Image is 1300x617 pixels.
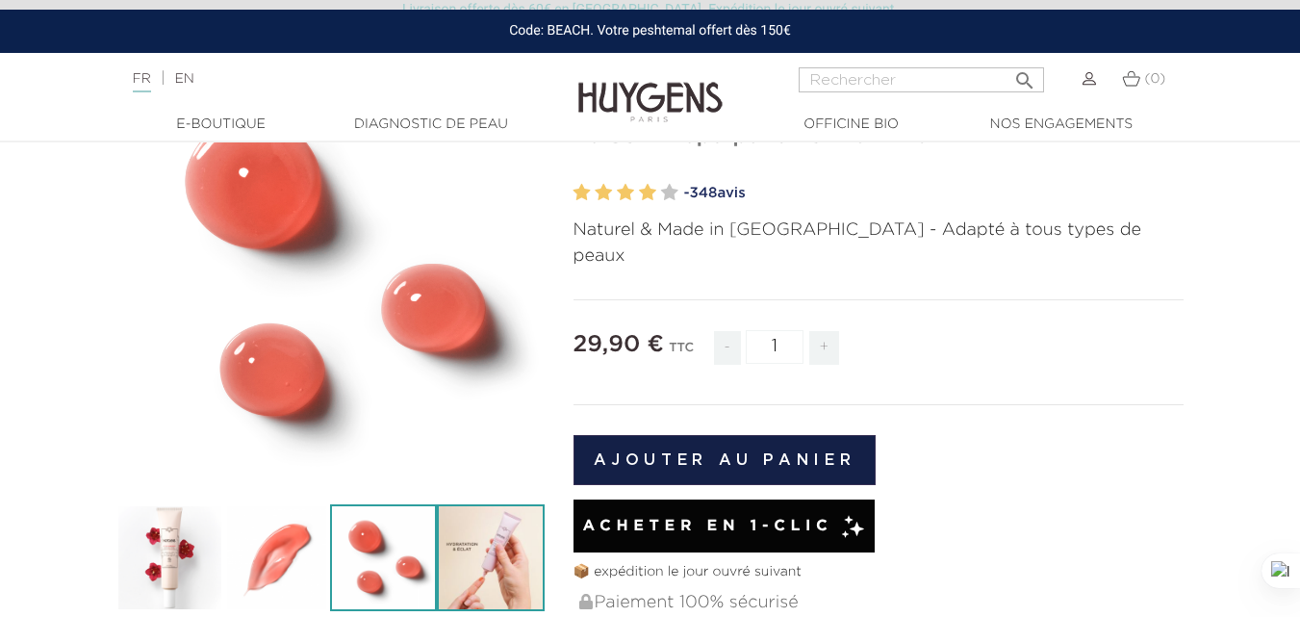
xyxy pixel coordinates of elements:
[574,179,591,207] label: 1
[809,331,840,365] span: +
[595,179,612,207] label: 2
[661,179,678,207] label: 5
[174,72,193,86] a: EN
[714,331,741,365] span: -
[684,179,1185,208] a: -348avis
[123,67,527,90] div: |
[574,218,1185,270] p: Naturel & Made in [GEOGRAPHIC_DATA] - Adapté à tous types de peaux
[689,186,717,200] span: 348
[1144,72,1165,86] span: (0)
[1007,62,1042,88] button: 
[335,115,527,135] a: Diagnostic de peau
[574,562,1185,582] p: 📦 expédition le jour ouvré suivant
[579,594,593,609] img: Paiement 100% sécurisé
[282,223,378,320] i: 
[965,115,1158,135] a: Nos engagements
[799,67,1044,92] input: Rechercher
[639,179,656,207] label: 4
[574,333,664,356] span: 29,90 €
[578,51,723,125] img: Huygens
[755,115,948,135] a: Officine Bio
[574,435,877,485] button: Ajouter au panier
[746,330,803,364] input: Quantité
[617,179,634,207] label: 3
[1013,64,1036,87] i: 
[133,72,151,92] a: FR
[125,115,318,135] a: E-Boutique
[669,327,694,379] div: TTC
